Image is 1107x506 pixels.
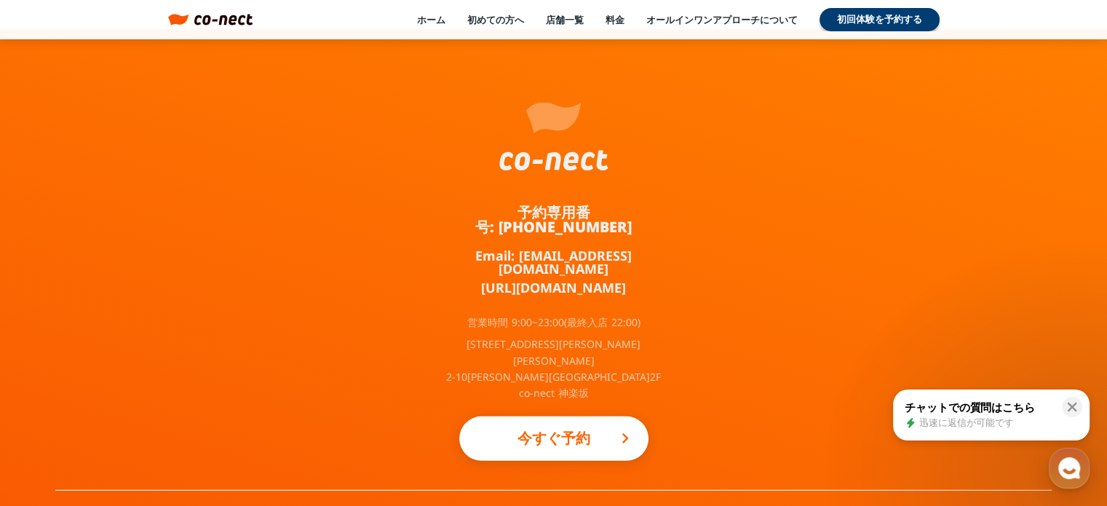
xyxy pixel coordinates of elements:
[4,385,96,422] a: ホーム
[606,13,624,26] a: 料金
[646,13,798,26] a: オールインワンアプローチについて
[124,408,159,419] span: チャット
[481,281,626,294] a: [URL][DOMAIN_NAME]
[488,422,619,454] p: 今すぐ予約
[445,249,663,275] a: Email: [EMAIL_ADDRESS][DOMAIN_NAME]
[96,385,188,422] a: チャット
[225,407,242,419] span: 設定
[417,13,445,26] a: ホーム
[467,317,640,328] p: 営業時間 9:00~23:00(最終入店 22:00)
[820,8,940,31] a: 初回体験を予約する
[546,13,584,26] a: 店舗一覧
[459,416,648,461] a: 今すぐ予約keyboard_arrow_right
[445,336,663,402] p: [STREET_ADDRESS][PERSON_NAME][PERSON_NAME] 2-10[PERSON_NAME][GEOGRAPHIC_DATA]2F co-nect 神楽坂
[188,385,279,422] a: 設定
[445,205,663,234] a: 予約専用番号: [PHONE_NUMBER]
[616,430,634,447] i: keyboard_arrow_right
[37,407,63,419] span: ホーム
[467,13,524,26] a: 初めての方へ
